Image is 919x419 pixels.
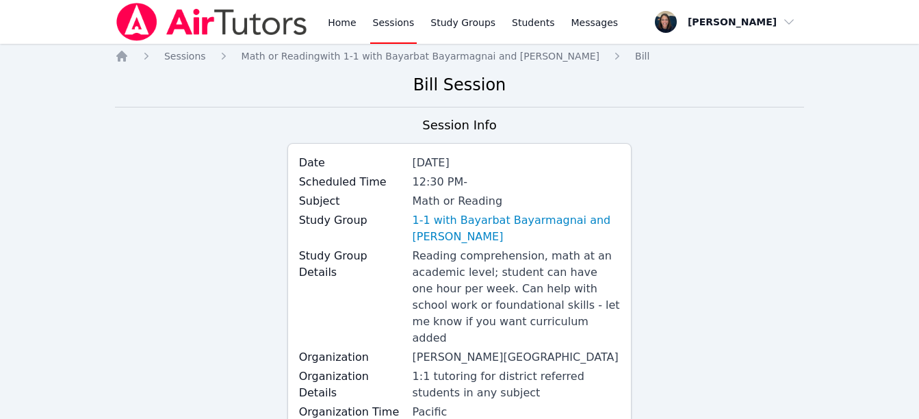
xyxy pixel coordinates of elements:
span: Bill [635,51,649,62]
a: Sessions [164,49,206,63]
a: Bill [635,49,649,63]
img: Air Tutors [115,3,309,41]
label: Organization [299,349,404,366]
label: Study Group Details [299,248,404,281]
label: Scheduled Time [299,174,404,190]
label: Organization Details [299,368,404,401]
div: 1:1 tutoring for district referred students in any subject [413,368,621,401]
span: Math or Reading with 1-1 with Bayarbat Bayarmagnai and [PERSON_NAME] [242,51,599,62]
h3: Session Info [422,116,496,135]
div: Reading comprehension, math at an academic level; student can have one hour per week. Can help wi... [413,248,621,346]
label: Date [299,155,404,171]
span: Sessions [164,51,206,62]
div: [DATE] [413,155,621,171]
nav: Breadcrumb [115,49,804,63]
label: Study Group [299,212,404,229]
label: Subject [299,193,404,209]
div: 12:30 PM - [413,174,621,190]
a: Math or Readingwith 1-1 with Bayarbat Bayarmagnai and [PERSON_NAME] [242,49,599,63]
div: Math or Reading [413,193,621,209]
div: [PERSON_NAME][GEOGRAPHIC_DATA] [413,349,621,366]
span: Messages [571,16,619,29]
a: 1-1 with Bayarbat Bayarmagnai and [PERSON_NAME] [413,212,621,245]
h2: Bill Session [115,74,804,96]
